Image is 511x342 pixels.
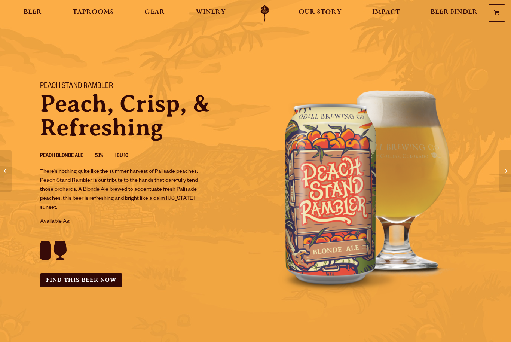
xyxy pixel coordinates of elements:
[40,92,247,140] p: Peach, Crisp, & Refreshing
[372,9,400,15] span: Impact
[19,5,47,22] a: Beer
[115,152,140,161] li: IBU 10
[140,5,170,22] a: Gear
[40,152,95,161] li: Peach Blonde Ale
[299,9,342,15] span: Our Story
[40,273,122,287] a: Find this Beer Now
[95,152,115,161] li: 5.1%
[68,5,119,22] a: Taprooms
[40,168,205,213] p: There’s nothing quite like the summer harvest of Palisade peaches. Peach Stand Rambler is our tri...
[40,217,247,226] p: Available As:
[251,5,279,22] a: Odell Home
[24,9,42,15] span: Beer
[196,9,226,15] span: Winery
[144,9,165,15] span: Gear
[191,5,230,22] a: Winery
[431,9,478,15] span: Beer Finder
[73,9,114,15] span: Taprooms
[367,5,405,22] a: Impact
[40,82,247,92] h1: Peach Stand Rambler
[426,5,483,22] a: Beer Finder
[294,5,346,22] a: Our Story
